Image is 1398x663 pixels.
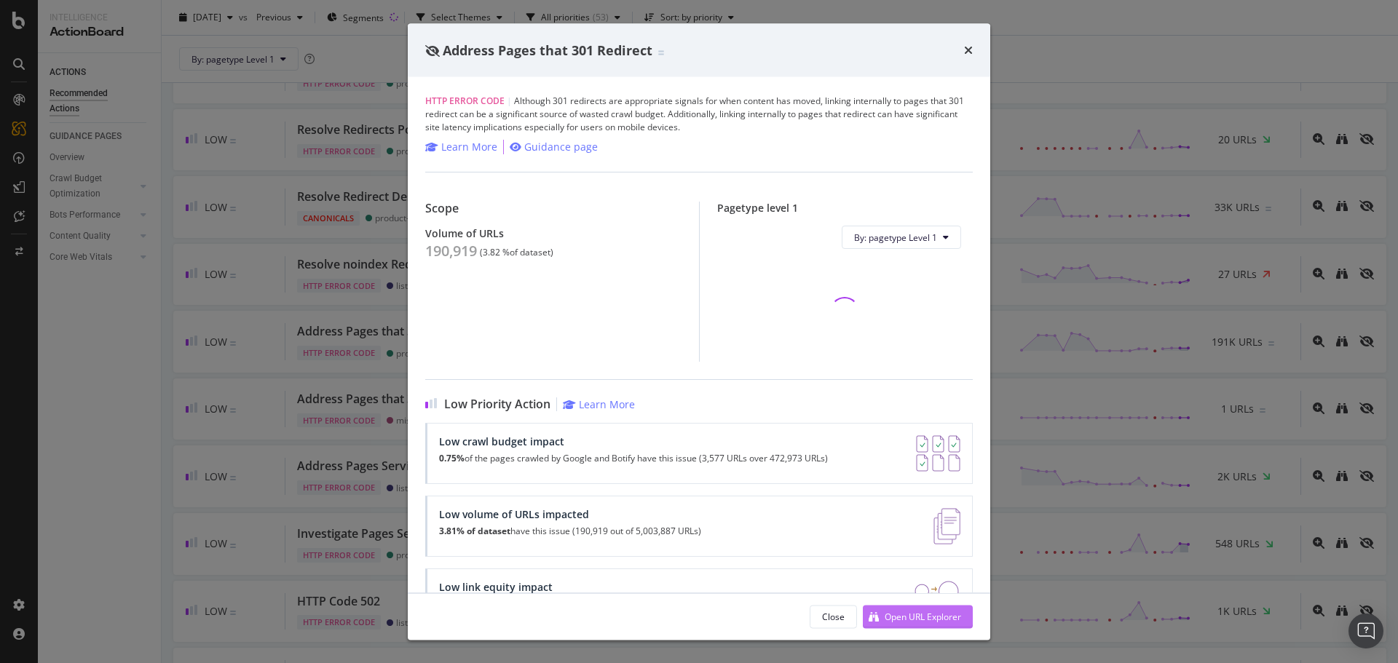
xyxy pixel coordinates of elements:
div: Close [822,610,845,622]
span: Low Priority Action [444,397,550,411]
p: have this issue (190,919 out of 5,003,887 URLs) [439,526,701,536]
div: Although 301 redirects are appropriate signals for when content has moved, linking internally to ... [425,95,973,134]
strong: 0.75% [439,452,465,464]
img: AY0oso9MOvYAAAAASUVORK5CYII= [916,435,960,472]
span: HTTP Error Code [425,95,505,107]
div: Scope [425,202,682,215]
div: Open Intercom Messenger [1348,614,1383,648]
div: Guidance page [524,140,598,154]
p: of the pages crawled by Google and Botify have this issue (3,577 URLs over 472,973 URLs) [439,453,828,464]
div: Low volume of URLs impacted [439,508,701,520]
button: Close [810,605,857,628]
div: ( 3.82 % of dataset ) [480,247,553,258]
a: Learn More [563,397,635,411]
div: Open URL Explorer [885,610,961,622]
img: DDxVyA23.png [915,581,960,617]
div: times [964,41,973,60]
a: Guidance page [510,140,598,154]
div: Volume of URLs [425,227,682,239]
button: By: pagetype Level 1 [842,226,961,249]
span: Address Pages that 301 Redirect [443,41,652,58]
button: Open URL Explorer [863,605,973,628]
div: Low crawl budget impact [439,435,828,448]
div: modal [408,23,990,640]
div: Pagetype level 1 [717,202,974,214]
img: e5DMFwAAAABJRU5ErkJggg== [933,508,960,544]
strong: 3.81% of dataset [439,525,510,537]
a: Learn More [425,140,497,154]
span: | [507,95,512,107]
div: Low link equity impact [439,581,686,593]
div: Learn More [441,140,497,154]
img: Equal [658,50,664,55]
div: 190,919 [425,242,477,260]
div: eye-slash [425,44,440,56]
span: By: pagetype Level 1 [854,231,937,243]
div: Learn More [579,397,635,411]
